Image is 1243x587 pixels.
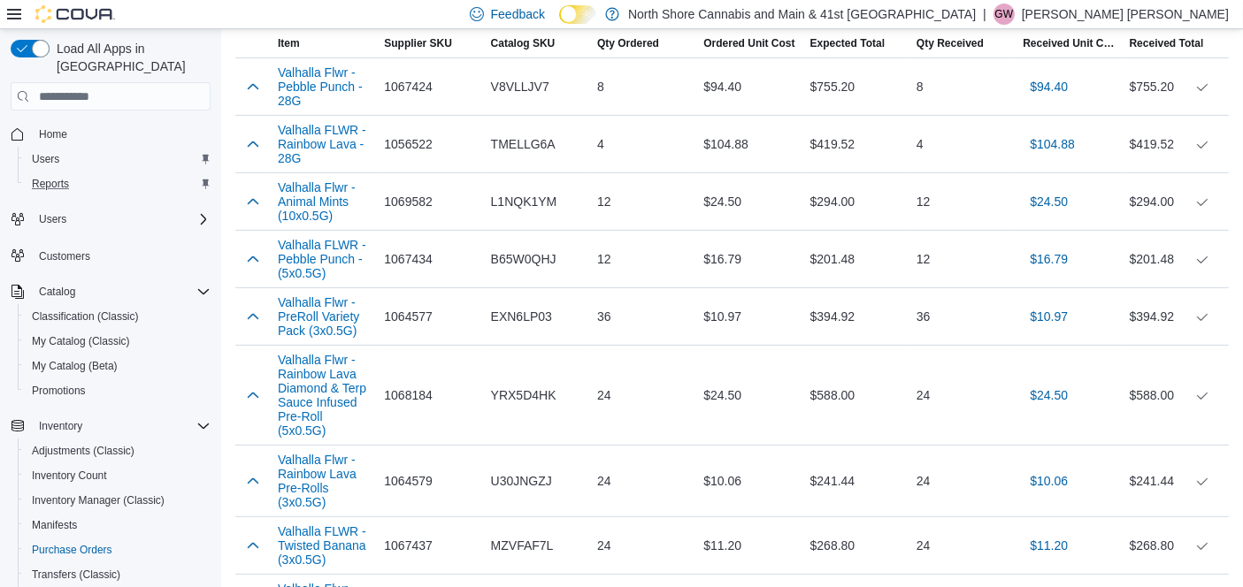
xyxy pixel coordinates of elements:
span: Supplier SKU [384,36,452,50]
button: Supplier SKU [377,29,483,57]
div: $394.92 [1130,306,1222,327]
button: Inventory Manager (Classic) [18,488,218,513]
button: Expected Total [803,29,909,57]
span: Inventory [32,415,211,437]
span: Catalog [39,285,75,299]
a: My Catalog (Classic) [25,331,137,352]
div: $24.50 [696,184,802,219]
a: Manifests [25,515,84,536]
span: $10.06 [1030,472,1068,490]
p: North Shore Cannabis and Main & 41st [GEOGRAPHIC_DATA] [628,4,976,25]
input: Dark Mode [559,5,596,24]
span: MZVFAF7L [491,535,554,556]
div: $11.20 [696,528,802,563]
span: 1067434 [384,248,433,270]
button: Valhalla FLWR - Twisted Banana (3x0.5G) [278,524,370,567]
span: TMELLG6A [491,133,556,155]
span: Catalog SKU [491,36,556,50]
button: $94.40 [1023,69,1075,104]
span: YRX5D4HK [491,385,556,406]
span: Received Unit Cost [1023,36,1115,50]
button: Inventory [32,415,89,437]
button: $24.50 [1023,377,1075,413]
a: Inventory Count [25,465,114,486]
span: Customers [39,249,90,263]
button: Catalog [32,281,82,302]
a: Transfers (Classic) [25,564,127,585]
span: Transfers (Classic) [32,568,120,582]
span: $16.79 [1030,250,1068,268]
div: $419.52 [803,126,909,162]
span: Inventory Manager (Classic) [32,493,165,507]
span: Qty Received [917,36,984,50]
p: [PERSON_NAME] [PERSON_NAME] [1022,4,1229,25]
div: $419.52 [1130,133,1222,155]
span: Users [25,149,211,170]
span: Catalog [32,281,211,302]
div: 24 [909,463,1016,499]
button: $16.79 [1023,241,1075,277]
button: Ordered Unit Cost [696,29,802,57]
span: L1NQK1YM [491,191,557,212]
p: | [983,4,986,25]
button: Valhalla Flwr - PreRoll Variety Pack (3x0.5G) [278,295,370,338]
button: $24.50 [1023,184,1075,219]
span: Users [32,209,211,230]
a: Adjustments (Classic) [25,440,142,461]
div: 24 [909,528,1016,563]
span: Load All Apps in [GEOGRAPHIC_DATA] [50,40,211,75]
button: My Catalog (Beta) [18,354,218,378]
span: 1064577 [384,306,433,327]
span: Expected Total [810,36,885,50]
a: Users [25,149,66,170]
span: 1064579 [384,470,433,492]
button: Valhalla Flwr - Rainbow Lava Pre-Rolls (3x0.5G) [278,453,370,509]
span: Home [32,123,211,145]
div: 24 [590,528,696,563]
a: Classification (Classic) [25,306,146,327]
a: Inventory Manager (Classic) [25,490,172,511]
span: Manifests [25,515,211,536]
button: Received Unit Cost [1016,29,1122,57]
button: Qty Ordered [590,29,696,57]
span: Adjustments (Classic) [32,444,134,458]
button: Adjustments (Classic) [18,438,218,463]
div: 36 [590,299,696,334]
a: Promotions [25,380,93,401]
div: 8 [909,69,1016,104]
span: My Catalog (Classic) [25,331,211,352]
span: 1068184 [384,385,433,406]
button: Qty Received [909,29,1016,57]
span: $10.97 [1030,308,1068,325]
span: Users [39,212,66,226]
button: Catalog SKU [484,29,590,57]
span: GW [994,4,1013,25]
div: $201.48 [803,241,909,277]
div: $16.79 [696,241,802,277]
div: Griffin Wright [994,4,1015,25]
div: 12 [590,184,696,219]
div: 12 [909,184,1016,219]
span: $24.50 [1030,386,1068,404]
div: $755.20 [803,69,909,104]
div: $24.50 [696,377,802,413]
span: Transfers (Classic) [25,564,211,585]
div: $10.06 [696,463,802,499]
div: $94.40 [696,69,802,104]
button: Users [18,147,218,172]
span: Feedback [491,5,545,23]
span: Customers [32,244,211,266]
div: 24 [909,377,1016,413]
button: Customers [4,242,218,268]
button: Users [4,207,218,232]
span: $11.20 [1030,537,1068,554]
span: Item [278,36,300,50]
a: Customers [32,246,97,267]
button: Inventory [4,414,218,438]
span: Inventory Count [32,469,107,483]
button: Purchase Orders [18,537,218,562]
a: My Catalog (Beta) [25,355,125,377]
button: Received Total [1123,29,1229,57]
button: Valhalla Flwr - Pebble Punch - 28G [278,65,370,108]
button: Reports [18,172,218,196]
